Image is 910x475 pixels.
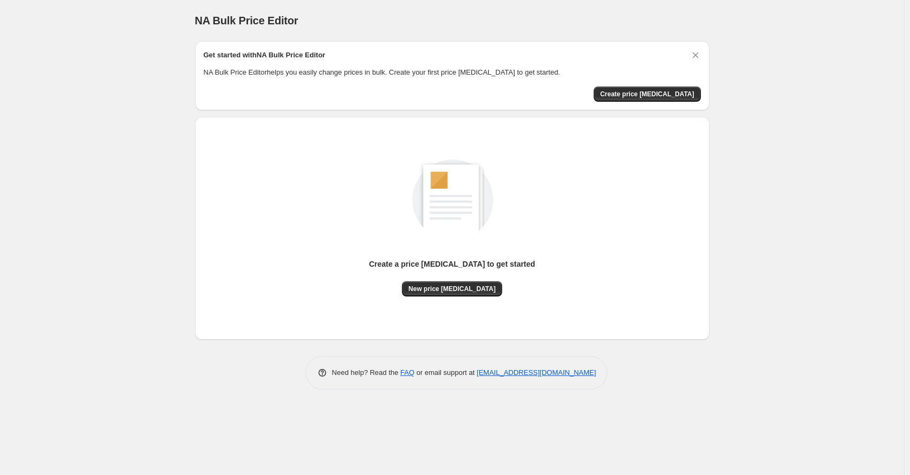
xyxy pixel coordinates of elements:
p: Create a price [MEDICAL_DATA] to get started [369,259,535,269]
a: [EMAIL_ADDRESS][DOMAIN_NAME] [477,368,596,377]
button: New price [MEDICAL_DATA] [402,281,502,296]
span: NA Bulk Price Editor [195,15,298,27]
button: Create price change job [594,87,701,102]
span: Need help? Read the [332,368,401,377]
span: Create price [MEDICAL_DATA] [600,90,694,98]
p: NA Bulk Price Editor helps you easily change prices in bulk. Create your first price [MEDICAL_DAT... [204,67,701,78]
button: Dismiss card [690,50,701,61]
span: New price [MEDICAL_DATA] [408,285,496,293]
a: FAQ [400,368,414,377]
span: or email support at [414,368,477,377]
h2: Get started with NA Bulk Price Editor [204,50,326,61]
